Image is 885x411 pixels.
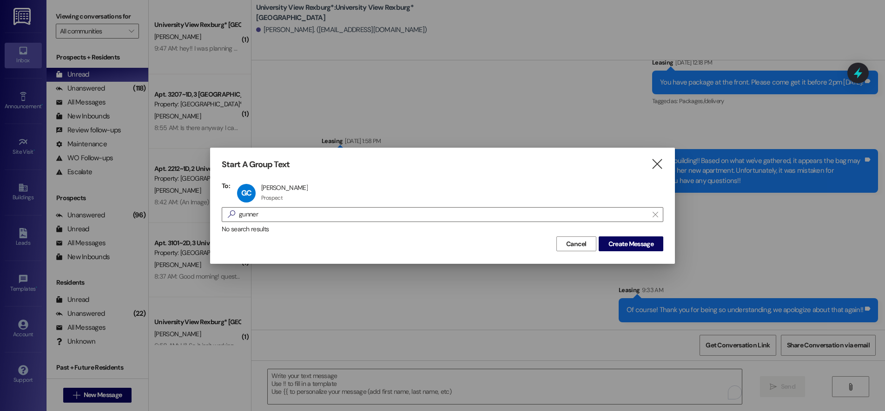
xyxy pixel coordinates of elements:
span: Create Message [608,239,654,249]
span: Cancel [566,239,587,249]
button: Clear text [648,208,663,222]
span: GC [241,188,251,198]
div: [PERSON_NAME] [261,183,308,192]
button: Cancel [556,236,596,251]
i:  [224,209,239,219]
i:  [653,211,658,218]
input: Search for any contact or apartment [239,208,648,221]
h3: Start A Group Text [222,159,290,170]
h3: To: [222,182,230,190]
div: Prospect [261,194,283,202]
i:  [651,159,663,169]
div: No search results [222,224,663,234]
button: Create Message [599,236,663,251]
